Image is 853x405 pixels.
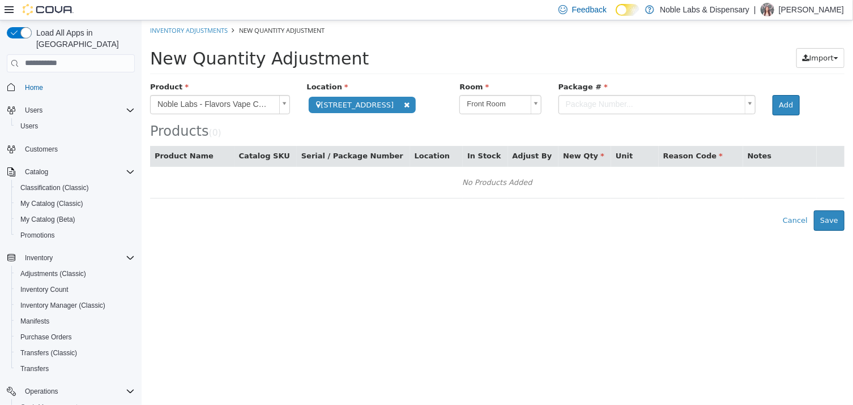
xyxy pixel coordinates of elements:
[16,181,135,195] span: Classification (Classic)
[417,75,599,93] span: Package Number...
[20,142,135,156] span: Customers
[32,27,135,50] span: Load All Apps in [GEOGRAPHIC_DATA]
[16,346,82,360] a: Transfers (Classic)
[16,181,93,195] a: Classification (Classic)
[11,329,139,345] button: Purchase Orders
[25,106,42,115] span: Users
[16,213,135,226] span: My Catalog (Beta)
[165,62,207,71] span: Location
[11,196,139,212] button: My Catalog (Classic)
[16,119,42,133] a: Users
[20,143,62,156] a: Customers
[16,283,135,296] span: Inventory Count
[20,385,63,398] button: Operations
[11,282,139,298] button: Inventory Count
[16,267,91,281] a: Adjustments (Classic)
[779,3,844,16] p: [PERSON_NAME]
[417,62,466,71] span: Package #
[20,348,77,357] span: Transfers (Classic)
[23,4,74,15] img: Cova
[273,130,310,141] button: Location
[16,229,135,242] span: Promotions
[20,317,49,326] span: Manifests
[16,362,53,376] a: Transfers
[668,33,692,42] span: Import
[631,75,658,95] button: Add
[16,154,696,171] div: No Products Added
[20,122,38,131] span: Users
[660,3,749,16] p: Noble Labs & Dispensary
[616,4,639,16] input: Dark Mode
[318,62,347,71] span: Room
[16,314,135,328] span: Manifests
[11,345,139,361] button: Transfers (Classic)
[761,3,774,16] div: Patricia Allen
[20,80,135,94] span: Home
[20,199,83,208] span: My Catalog (Classic)
[9,75,133,93] span: Noble Labs - Flavors Vape Cartridge 1g | Watermelon Waves
[20,301,105,310] span: Inventory Manager (Classic)
[8,103,67,119] span: Products
[25,387,58,396] span: Operations
[318,75,384,93] span: Front Room
[8,75,148,94] a: Noble Labs - Flavors Vape Cartridge 1g | Watermelon Waves
[11,118,139,134] button: Users
[25,83,43,92] span: Home
[11,298,139,313] button: Inventory Manager (Classic)
[11,266,139,282] button: Adjustments (Classic)
[20,333,72,342] span: Purchase Orders
[16,197,135,210] span: My Catalog (Classic)
[20,81,48,94] a: Home
[20,269,86,278] span: Adjustments (Classic)
[635,190,672,210] button: Cancel
[20,251,135,265] span: Inventory
[20,165,53,179] button: Catalog
[421,131,463,140] span: New Qty
[371,130,413,141] button: Adjust By
[16,330,76,344] a: Purchase Orders
[20,104,47,117] button: Users
[16,197,88,210] a: My Catalog (Classic)
[20,385,135,398] span: Operations
[16,299,135,312] span: Inventory Manager (Classic)
[655,28,703,48] button: Import
[16,346,135,360] span: Transfers (Classic)
[16,362,135,376] span: Transfers
[167,76,274,93] span: [STREET_ADDRESS]
[25,145,58,154] span: Customers
[2,164,139,180] button: Catalog
[474,130,493,141] button: Unit
[754,3,756,16] p: |
[2,102,139,118] button: Users
[20,364,49,373] span: Transfers
[25,253,53,262] span: Inventory
[318,75,399,94] a: Front Room
[16,119,135,133] span: Users
[11,227,139,243] button: Promotions
[20,231,55,240] span: Promotions
[97,130,151,141] button: Catalog SKU
[572,4,607,15] span: Feedback
[2,384,139,399] button: Operations
[2,250,139,266] button: Inventory
[67,107,80,118] small: ( )
[97,6,183,14] span: New Quantity Adjustment
[606,130,632,141] button: Notes
[672,190,703,210] button: Save
[417,75,615,94] a: Package Number...
[20,104,135,117] span: Users
[71,107,76,118] span: 0
[11,313,139,329] button: Manifests
[326,130,361,141] button: In Stock
[8,62,47,71] span: Product
[16,330,135,344] span: Purchase Orders
[11,180,139,196] button: Classification (Classic)
[16,267,135,281] span: Adjustments (Classic)
[20,285,69,294] span: Inventory Count
[25,167,48,176] span: Catalog
[160,130,264,141] button: Serial / Package Number
[8,6,86,14] a: Inventory Adjustments
[20,183,89,192] span: Classification (Classic)
[16,229,59,242] a: Promotions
